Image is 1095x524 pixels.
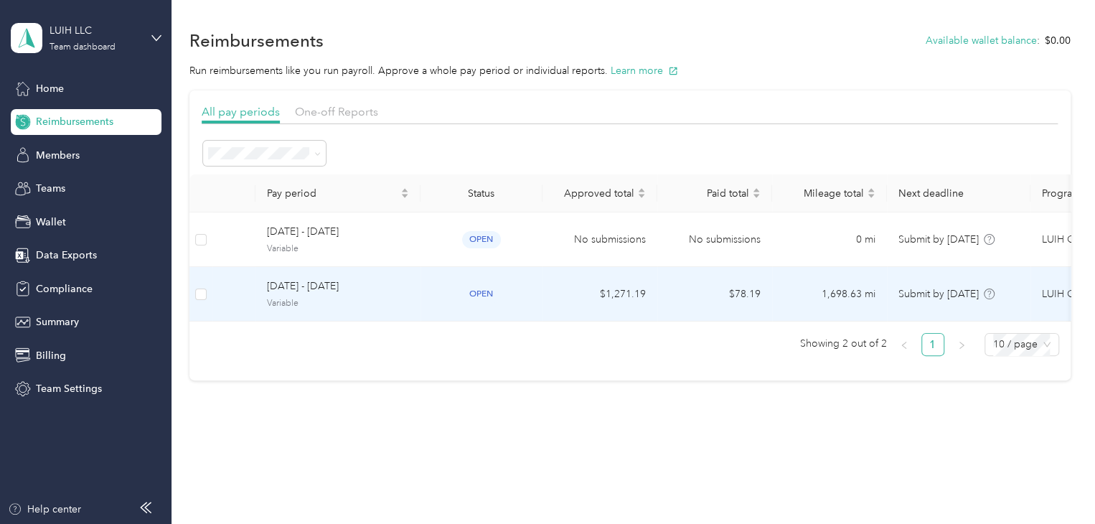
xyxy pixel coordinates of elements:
span: Paid total [669,187,749,200]
span: caret-down [400,192,409,200]
span: : [1037,33,1040,48]
span: caret-down [637,192,646,200]
li: Next Page [950,333,973,356]
td: No submissions [542,212,657,267]
td: 0 mi [772,212,887,267]
span: caret-up [867,186,875,195]
span: Compliance [36,281,93,296]
span: Data Exports [36,248,97,263]
h1: Reimbursements [189,33,324,48]
span: Mileage total [784,187,864,200]
li: 1 [921,333,944,356]
div: Status [432,187,531,200]
span: Billing [36,348,66,363]
span: caret-down [752,192,761,200]
span: Wallet [36,215,66,230]
li: Previous Page [893,333,916,356]
th: Mileage total [772,174,887,212]
span: Submit by [DATE] [898,288,979,300]
span: left [900,341,908,350]
button: Learn more [611,63,678,78]
td: $78.19 [657,267,772,322]
span: One-off Reports [295,105,378,118]
span: Summary [36,314,79,329]
span: Submit by [DATE] [898,233,979,245]
span: Variable [267,243,409,256]
span: caret-up [637,186,646,195]
th: Approved total [542,174,657,212]
button: right [950,333,973,356]
span: [DATE] - [DATE] [267,224,409,240]
span: Teams [36,181,65,196]
iframe: Everlance-gr Chat Button Frame [1015,444,1095,524]
td: 1,698.63 mi [772,267,887,322]
span: caret-up [400,186,409,195]
span: open [462,231,501,248]
span: All pay periods [202,105,280,118]
span: Variable [267,297,409,310]
span: Pay period [267,187,398,200]
td: No submissions [657,212,772,267]
button: Help center [8,502,81,517]
span: Team Settings [36,381,102,396]
span: Showing 2 out of 2 [800,333,887,355]
th: Pay period [255,174,420,212]
span: caret-up [752,186,761,195]
span: open [462,286,501,302]
span: caret-down [867,192,875,200]
span: $0.00 [1045,33,1071,48]
div: Page Size [984,333,1059,356]
div: LUIH LLC [50,23,139,38]
span: Reimbursements [36,114,113,129]
span: right [957,341,966,350]
button: left [893,333,916,356]
p: Run reimbursements like you run payroll. Approve a whole pay period or individual reports. [189,63,1071,78]
button: Available wallet balance [926,33,1037,48]
span: 10 / page [993,334,1051,355]
span: Members [36,148,80,163]
td: $1,271.19 [542,267,657,322]
th: Next deadline [887,174,1030,212]
a: 1 [922,334,944,355]
span: [DATE] - [DATE] [267,279,409,294]
div: Team dashboard [50,43,116,52]
span: Home [36,81,64,96]
th: Paid total [657,174,772,212]
span: Approved total [554,187,634,200]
